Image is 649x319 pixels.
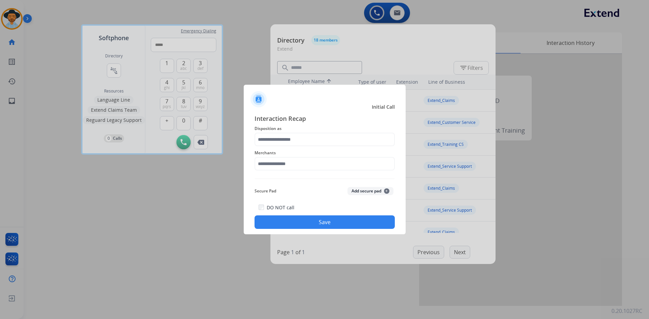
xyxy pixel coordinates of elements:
[267,204,294,211] label: DO NOT call
[611,307,642,315] p: 0.20.1027RC
[347,187,393,195] button: Add secure pad+
[255,149,395,157] span: Merchants
[255,114,395,125] span: Interaction Recap
[384,188,389,194] span: +
[255,215,395,229] button: Save
[255,125,395,133] span: Disposition as
[250,91,267,107] img: contactIcon
[372,104,395,110] span: Initial Call
[255,187,276,195] span: Secure Pad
